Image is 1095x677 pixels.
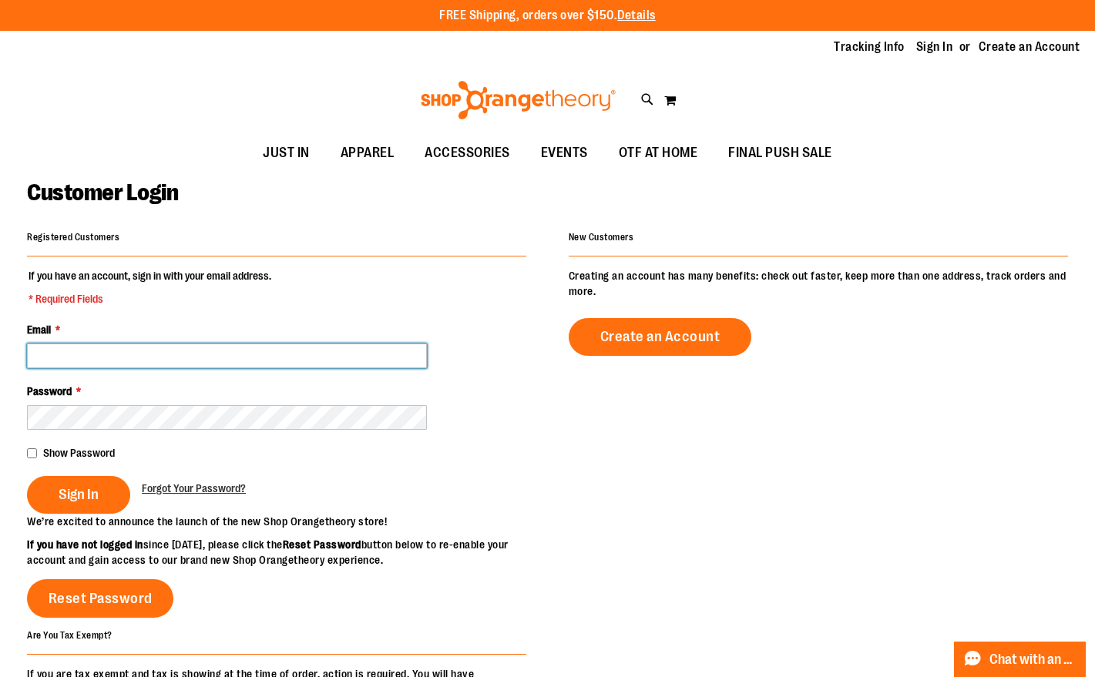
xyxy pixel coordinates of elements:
[29,291,271,307] span: * Required Fields
[439,7,656,25] p: FREE Shipping, orders over $150.
[954,642,1087,677] button: Chat with an Expert
[27,268,273,307] legend: If you have an account, sign in with your email address.
[27,232,119,243] strong: Registered Customers
[916,39,953,55] a: Sign In
[27,476,130,514] button: Sign In
[263,136,310,170] span: JUST IN
[142,481,246,496] a: Forgot Your Password?
[43,447,115,459] span: Show Password
[59,486,99,503] span: Sign In
[27,323,51,336] span: Email
[989,652,1077,667] span: Chat with an Expert
[541,136,588,170] span: EVENTS
[27,579,173,618] a: Reset Password
[49,590,153,607] span: Reset Password
[341,136,395,170] span: APPAREL
[569,268,1068,299] p: Creating an account has many benefits: check out faster, keep more than one address, track orders...
[27,629,113,640] strong: Are You Tax Exempt?
[569,232,634,243] strong: New Customers
[600,328,720,345] span: Create an Account
[27,538,143,551] strong: If you have not logged in
[418,81,618,119] img: Shop Orangetheory
[142,482,246,494] span: Forgot Your Password?
[617,8,656,22] a: Details
[619,136,698,170] span: OTF AT HOME
[27,385,72,397] span: Password
[834,39,905,55] a: Tracking Info
[283,538,361,551] strong: Reset Password
[979,39,1080,55] a: Create an Account
[425,136,510,170] span: ACCESSORIES
[27,537,548,568] p: since [DATE], please click the button below to re-enable your account and gain access to our bran...
[569,318,752,356] a: Create an Account
[728,136,832,170] span: FINAL PUSH SALE
[27,514,548,529] p: We’re excited to announce the launch of the new Shop Orangetheory store!
[27,179,178,206] span: Customer Login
